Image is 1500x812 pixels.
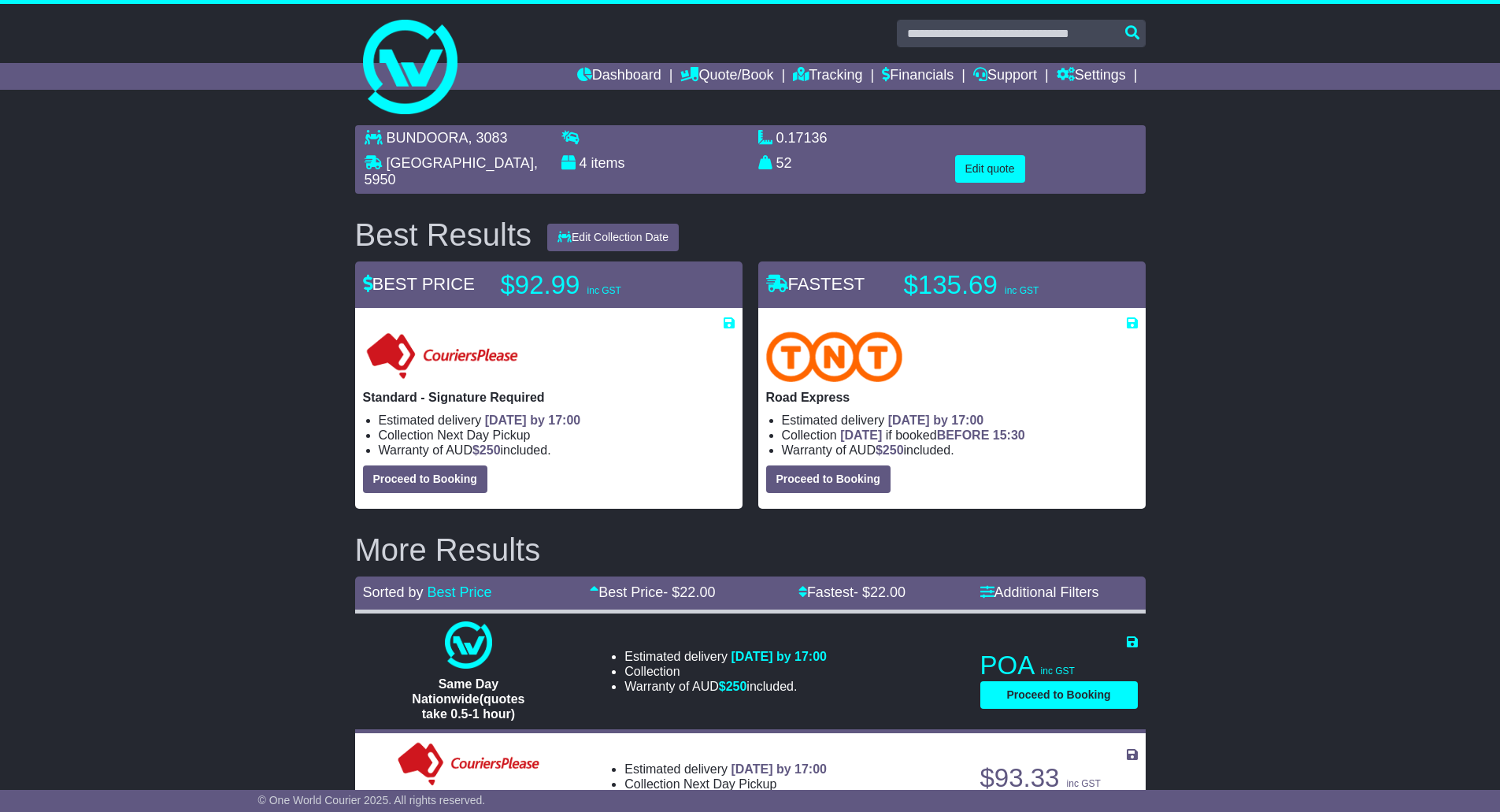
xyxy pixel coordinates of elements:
[876,443,904,457] span: $
[680,63,773,90] a: Quote/Book
[379,443,735,458] li: Warranty of AUD included.
[840,428,882,442] span: [DATE]
[363,274,475,294] span: BEST PRICE
[394,741,543,788] img: Couriers Please: Standard - Authority to Leave
[955,155,1025,183] button: Edit quote
[888,413,984,427] span: [DATE] by 17:00
[480,443,501,457] span: 250
[624,664,827,679] li: Collection
[445,621,492,669] img: One World Courier: Same Day Nationwide(quotes take 0.5-1 hour)
[624,762,827,777] li: Estimated delivery
[624,679,827,694] li: Warranty of AUD included.
[766,465,891,493] button: Proceed to Booking
[782,443,1138,458] li: Warranty of AUD included.
[1067,778,1101,789] span: inc GST
[782,428,1138,443] li: Collection
[363,465,487,493] button: Proceed to Booking
[882,63,954,90] a: Financials
[683,777,776,791] span: Next Day Pickup
[577,63,661,90] a: Dashboard
[501,269,698,301] p: $92.99
[766,390,1138,405] p: Road Express
[379,413,735,428] li: Estimated delivery
[547,224,679,251] button: Edit Collection Date
[854,584,906,600] span: - $
[766,332,903,382] img: TNT Domestic: Road Express
[258,794,486,806] span: © One World Courier 2025. All rights reserved.
[591,155,625,171] span: items
[782,413,1138,428] li: Estimated delivery
[980,650,1138,681] p: POA
[1005,285,1039,296] span: inc GST
[437,428,530,442] span: Next Day Pickup
[776,130,828,146] span: 0.17136
[840,428,1024,442] span: if booked
[412,677,524,721] span: Same Day Nationwide(quotes take 0.5-1 hour)
[472,443,501,457] span: $
[587,285,621,296] span: inc GST
[379,428,735,443] li: Collection
[428,584,492,600] a: Best Price
[731,762,827,776] span: [DATE] by 17:00
[980,681,1138,709] button: Proceed to Booking
[355,532,1146,567] h2: More Results
[590,584,715,600] a: Best Price- $22.00
[798,584,906,600] a: Fastest- $22.00
[766,274,865,294] span: FASTEST
[624,777,827,792] li: Collection
[1041,666,1075,677] span: inc GST
[680,584,715,600] span: 22.00
[993,428,1025,442] span: 15:30
[980,584,1099,600] a: Additional Filters
[347,217,540,252] div: Best Results
[937,428,990,442] span: BEFORE
[624,649,827,664] li: Estimated delivery
[726,680,747,693] span: 250
[980,762,1138,794] p: $93.33
[363,332,521,382] img: Couriers Please: Standard - Signature Required
[870,584,906,600] span: 22.00
[365,155,538,188] span: , 5950
[469,130,508,146] span: , 3083
[387,155,534,171] span: [GEOGRAPHIC_DATA]
[485,413,581,427] span: [DATE] by 17:00
[663,584,715,600] span: - $
[363,584,424,600] span: Sorted by
[387,130,469,146] span: BUNDOORA
[973,63,1037,90] a: Support
[793,63,862,90] a: Tracking
[363,390,735,405] p: Standard - Signature Required
[883,443,904,457] span: 250
[1057,63,1126,90] a: Settings
[731,650,827,663] span: [DATE] by 17:00
[580,155,587,171] span: 4
[904,269,1101,301] p: $135.69
[719,680,747,693] span: $
[776,155,792,171] span: 52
